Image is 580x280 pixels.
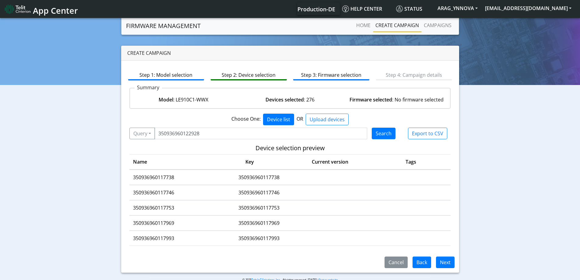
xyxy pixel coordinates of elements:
[342,5,349,12] img: knowledge.svg
[408,128,447,139] button: Export to CSV
[297,3,335,15] a: Your current platform instance
[5,4,30,14] img: logo-telit-cinterion-gw-new.png
[396,5,422,12] span: Status
[371,154,451,170] th: Tags
[265,96,304,103] strong: Devices selected
[129,128,155,139] button: Query
[436,257,455,268] button: Next
[216,170,302,185] td: 350936960117738
[340,3,394,15] a: Help center
[129,170,216,185] td: 350936960117738
[135,84,162,91] p: Summary
[128,69,204,80] a: Step 1: Model selection
[159,96,173,103] strong: Model
[413,257,431,268] button: Back
[372,128,395,139] button: Search
[126,20,201,32] a: Firmware management
[121,46,459,61] div: Create campaign
[263,114,294,125] button: Device list
[216,185,302,200] td: 350936960117746
[130,96,237,103] div: : LE910C1-WWX
[216,200,302,215] td: 350936960117753
[354,19,373,31] a: Home
[5,2,77,16] a: App Center
[434,3,481,14] button: ARAG_YNNOVA
[293,69,369,80] a: Step 3: Firmware selection
[396,5,403,12] img: status.svg
[297,115,303,122] span: OR
[129,216,216,231] td: 350936960117969
[211,69,287,80] a: Step 2: Device selection
[373,19,421,31] a: Create campaign
[216,231,302,246] td: 350936960117993
[306,114,349,125] button: Upload devices
[129,231,216,246] td: 350936960117993
[297,5,335,13] span: Production-DE
[33,5,78,16] span: App Center
[216,216,302,231] td: 350936960117969
[129,154,210,170] th: Name
[394,3,434,15] a: Status
[350,96,392,103] strong: Firmware selected
[210,154,289,170] th: Key
[421,19,454,31] a: Campaigns
[481,3,575,14] button: [EMAIL_ADDRESS][DOMAIN_NAME]
[342,5,382,12] span: Help center
[129,200,216,215] td: 350936960117753
[289,154,371,170] th: Current version
[129,144,451,152] h5: Device selection preview
[129,185,216,200] td: 350936960117746
[385,257,408,268] button: Cancel
[343,96,450,103] div: : No firmware selected
[154,128,367,139] input: Filter device list
[237,96,343,103] div: : 276
[231,115,261,122] span: Choose One:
